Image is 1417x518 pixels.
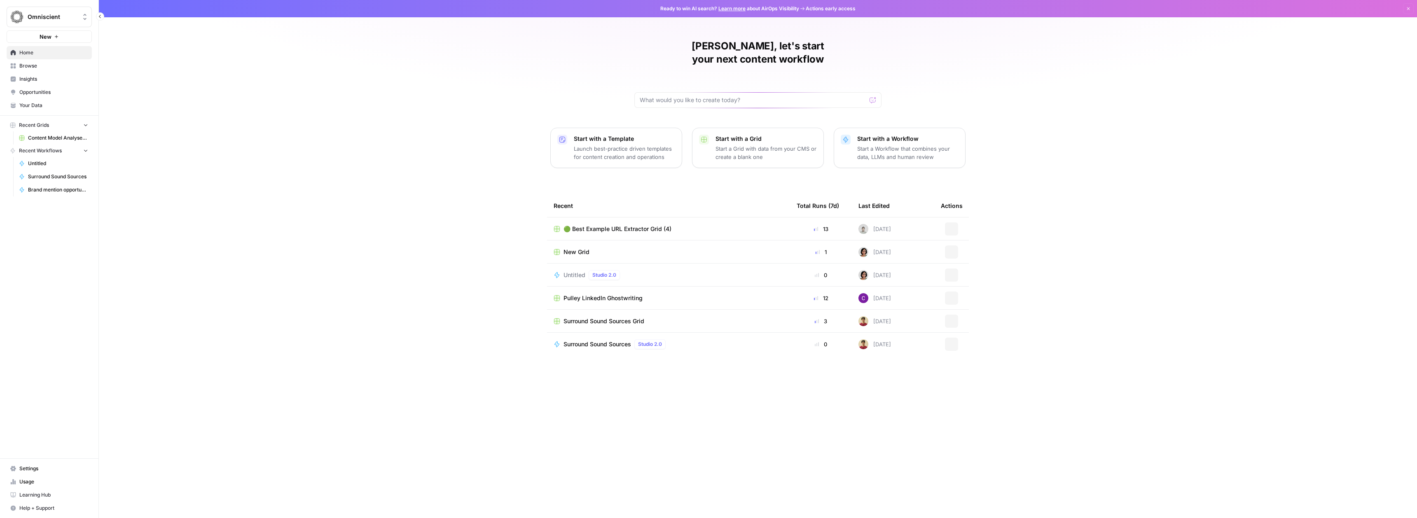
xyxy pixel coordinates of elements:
[858,194,890,217] div: Last Edited
[9,9,24,24] img: Omniscient Logo
[857,135,959,143] p: Start with a Workflow
[834,128,966,168] button: Start with a WorkflowStart a Workflow that combines your data, LLMs and human review
[858,339,868,349] img: 2aj0zzttblp8szi0taxm0due3wj9
[15,131,92,145] a: Content Model Analyser + International
[941,194,963,217] div: Actions
[554,225,783,233] a: 🟢 Best Example URL Extractor Grid (4)
[19,504,88,512] span: Help + Support
[7,59,92,72] a: Browse
[19,147,62,154] span: Recent Workflows
[19,478,88,485] span: Usage
[7,99,92,112] a: Your Data
[634,40,882,66] h1: [PERSON_NAME], let's start your next content workflow
[858,316,868,326] img: 2aj0zzttblp8szi0taxm0due3wj9
[554,294,783,302] a: Pulley LinkedIn Ghostwriting
[7,488,92,502] a: Learning Hub
[640,96,866,104] input: What would you like to create today?
[564,317,644,325] span: Surround Sound Sources Grid
[554,270,783,280] a: UntitledStudio 2.0
[592,271,616,279] span: Studio 2.0
[564,271,585,279] span: Untitled
[797,225,845,233] div: 13
[564,294,643,302] span: Pulley LinkedIn Ghostwriting
[564,248,589,256] span: New Grid
[574,145,675,161] p: Launch best-practice driven templates for content creation and operations
[858,316,891,326] div: [DATE]
[858,293,891,303] div: [DATE]
[40,33,51,41] span: New
[19,465,88,472] span: Settings
[19,491,88,499] span: Learning Hub
[692,128,824,168] button: Start with a GridStart a Grid with data from your CMS or create a blank one
[797,294,845,302] div: 12
[7,46,92,59] a: Home
[858,270,891,280] div: [DATE]
[7,145,92,157] button: Recent Workflows
[716,135,817,143] p: Start with a Grid
[7,7,92,27] button: Workspace: Omniscient
[7,30,92,43] button: New
[15,157,92,170] a: Untitled
[19,75,88,83] span: Insights
[19,62,88,70] span: Browse
[858,224,891,234] div: [DATE]
[28,173,88,180] span: Surround Sound Sources
[574,135,675,143] p: Start with a Template
[7,502,92,515] button: Help + Support
[797,271,845,279] div: 0
[554,339,783,349] a: Surround Sound SourcesStudio 2.0
[858,293,868,303] img: l8aue7yj0v0z4gqnct18vmdfgpdl
[797,340,845,348] div: 0
[19,121,49,129] span: Recent Grids
[15,183,92,196] a: Brand mention opportunity finder
[858,224,868,234] img: cu9xolbrxuqs6ajko1qc0askbkgj
[19,89,88,96] span: Opportunities
[19,102,88,109] span: Your Data
[858,247,868,257] img: 2ns17aq5gcu63ep90r8nosmzf02r
[554,317,783,325] a: Surround Sound Sources Grid
[15,170,92,183] a: Surround Sound Sources
[550,128,682,168] button: Start with a TemplateLaunch best-practice driven templates for content creation and operations
[797,317,845,325] div: 3
[718,5,746,12] a: Learn more
[797,248,845,256] div: 1
[554,194,783,217] div: Recent
[28,160,88,167] span: Untitled
[28,134,88,142] span: Content Model Analyser + International
[19,49,88,56] span: Home
[7,119,92,131] button: Recent Grids
[7,475,92,488] a: Usage
[660,5,799,12] span: Ready to win AI search? about AirOps Visibility
[7,86,92,99] a: Opportunities
[564,340,631,348] span: Surround Sound Sources
[7,462,92,475] a: Settings
[797,194,839,217] div: Total Runs (7d)
[7,72,92,86] a: Insights
[716,145,817,161] p: Start a Grid with data from your CMS or create a blank one
[806,5,856,12] span: Actions early access
[28,13,77,21] span: Omniscient
[564,225,671,233] span: 🟢 Best Example URL Extractor Grid (4)
[28,186,88,194] span: Brand mention opportunity finder
[554,248,783,256] a: New Grid
[638,341,662,348] span: Studio 2.0
[858,270,868,280] img: 2ns17aq5gcu63ep90r8nosmzf02r
[857,145,959,161] p: Start a Workflow that combines your data, LLMs and human review
[858,339,891,349] div: [DATE]
[858,247,891,257] div: [DATE]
